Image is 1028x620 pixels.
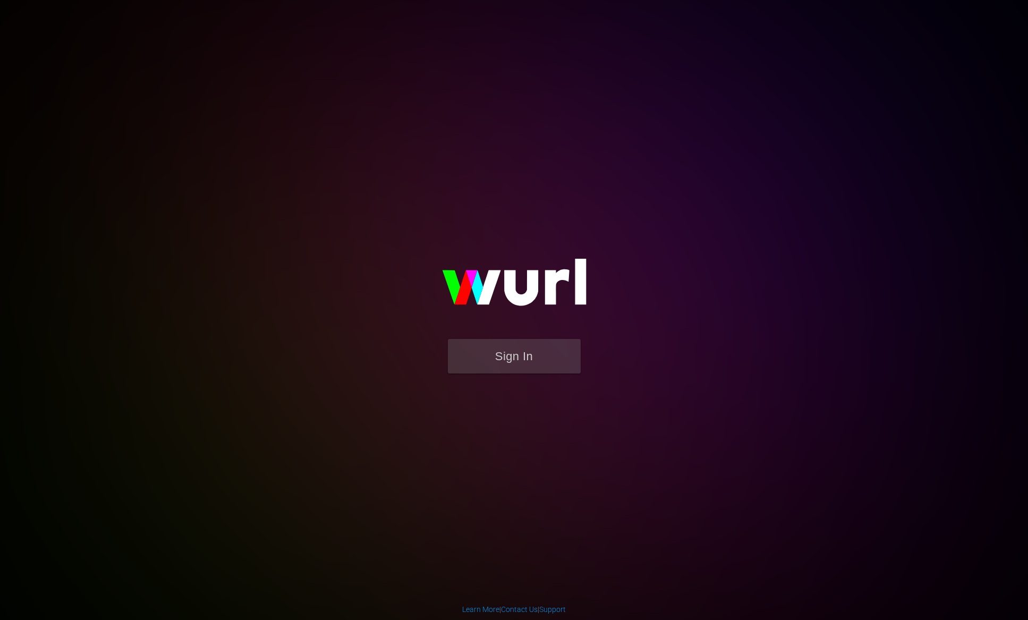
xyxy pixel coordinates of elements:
a: Learn More [462,605,499,614]
a: Support [539,605,566,614]
a: Contact Us [501,605,538,614]
div: | | [462,604,566,615]
img: wurl-logo-on-black-223613ac3d8ba8fe6dc639794a292ebdb59501304c7dfd60c99c58986ef67473.svg [408,236,621,339]
button: Sign In [448,339,581,373]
